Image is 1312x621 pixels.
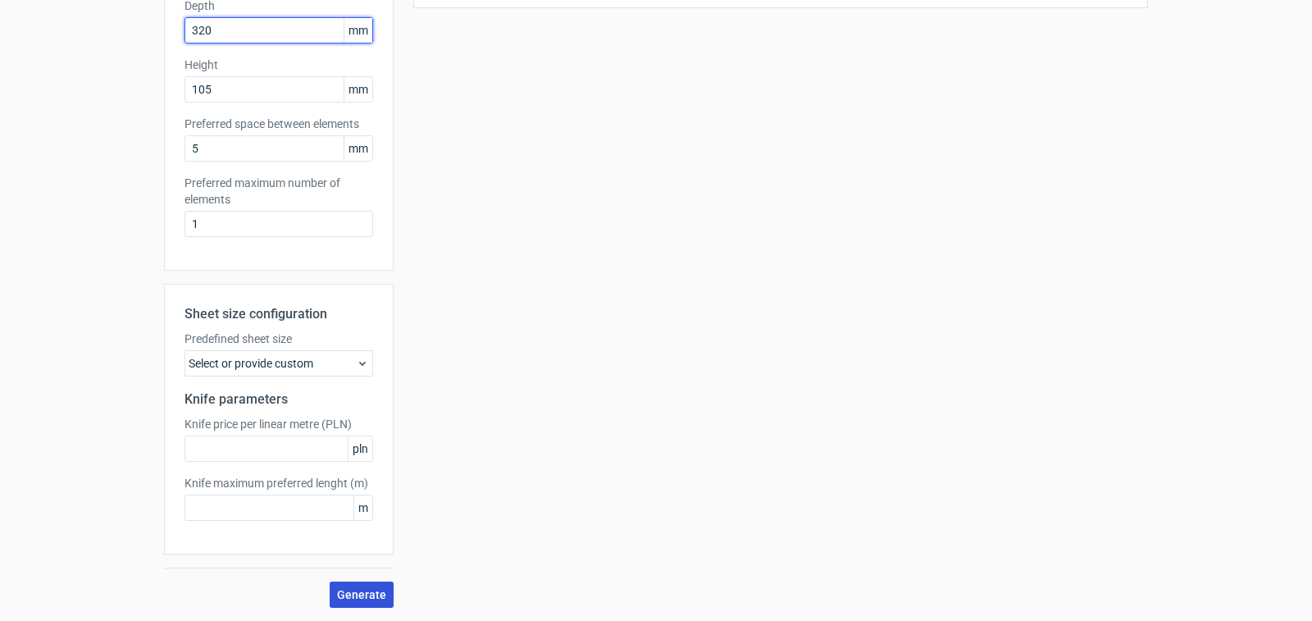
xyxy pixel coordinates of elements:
[184,331,373,347] label: Predefined sheet size
[184,116,373,132] label: Preferred space between elements
[184,475,373,491] label: Knife maximum preferred lenght (m)
[184,304,373,324] h2: Sheet size configuration
[353,495,372,520] span: m
[184,390,373,409] h2: Knife parameters
[184,416,373,432] label: Knife price per linear metre (PLN)
[184,175,373,208] label: Preferred maximum number of elements
[348,436,372,461] span: pln
[344,136,372,161] span: mm
[344,77,372,102] span: mm
[184,350,373,377] div: Select or provide custom
[184,57,373,73] label: Height
[330,582,394,608] button: Generate
[344,18,372,43] span: mm
[337,589,386,600] span: Generate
